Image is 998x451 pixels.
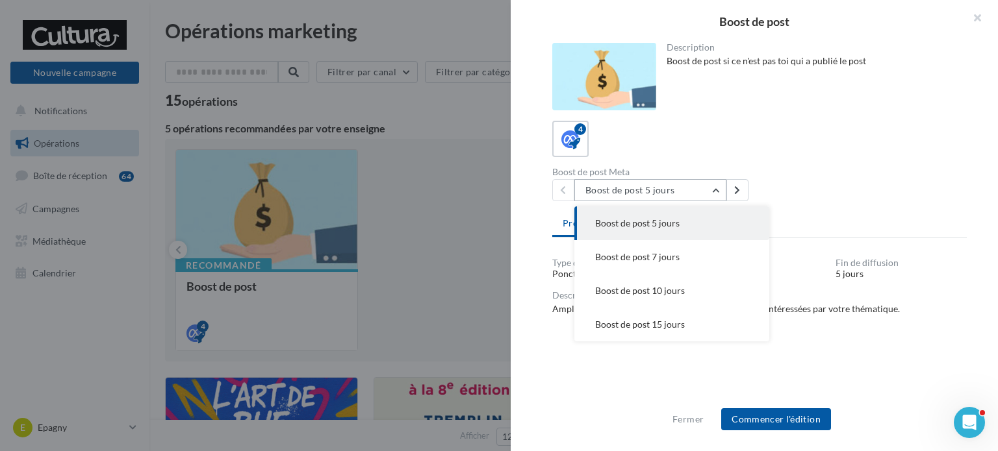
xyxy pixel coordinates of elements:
div: Boost de post [531,16,977,27]
span: Boost de post 7 jours [595,251,680,262]
div: Description de l’opération [552,291,967,300]
button: Boost de post 10 jours [574,274,769,308]
button: Boost de post 5 jours [574,206,769,240]
div: Fin de diffusion [836,258,967,267]
span: Boost de post 15 jours [595,319,685,330]
div: Type de campagne [552,258,684,267]
div: Boost de post Meta [552,167,754,177]
button: Commencer l'édition [721,408,831,430]
div: Description [667,43,957,52]
div: 4 [574,123,586,135]
div: Ponctuel [552,267,684,280]
div: 5 jours [836,267,967,280]
span: Boost de post 10 jours [595,285,685,296]
button: Boost de post 15 jours [574,308,769,341]
button: Boost de post 7 jours [574,240,769,274]
iframe: Intercom live chat [954,407,985,438]
div: Boost de post si ce n'est pas toi qui a publié le post [667,55,957,67]
button: Boost de post 5 jours [574,179,726,201]
div: Amplifiez votre communication auprès de personnes intéressées par votre thématique. [552,302,967,315]
span: Boost de post 5 jours [595,217,680,228]
button: Fermer [667,411,709,427]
